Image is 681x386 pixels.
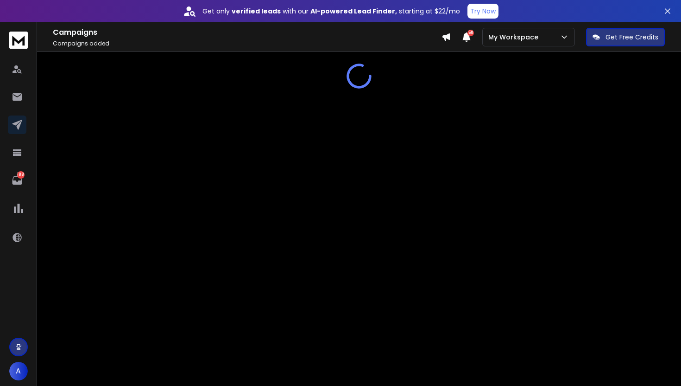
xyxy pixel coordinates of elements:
a: 188 [8,171,26,190]
p: Campaigns added [53,40,441,47]
button: A [9,362,28,380]
strong: verified leads [232,6,281,16]
button: Get Free Credits [586,28,665,46]
p: My Workspace [488,32,542,42]
span: 50 [467,30,474,36]
p: Try Now [470,6,496,16]
button: Try Now [467,4,498,19]
p: Get only with our starting at $22/mo [202,6,460,16]
h1: Campaigns [53,27,441,38]
strong: AI-powered Lead Finder, [310,6,397,16]
p: 188 [17,171,25,179]
p: Get Free Credits [605,32,658,42]
img: logo [9,32,28,49]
